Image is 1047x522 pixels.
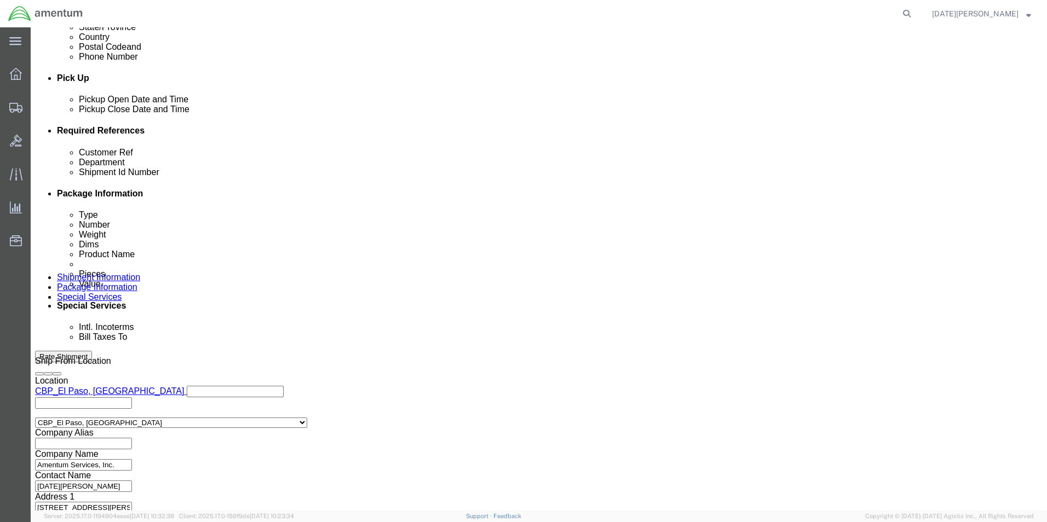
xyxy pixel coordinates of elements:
[932,8,1019,20] span: Noel Arrieta
[8,5,83,22] img: logo
[865,512,1034,521] span: Copyright © [DATE]-[DATE] Agistix Inc., All Rights Reserved
[493,513,521,519] a: Feedback
[250,513,294,519] span: [DATE] 10:23:34
[466,513,493,519] a: Support
[31,27,1047,511] iframe: FS Legacy Container
[931,7,1032,20] button: [DATE][PERSON_NAME]
[179,513,294,519] span: Client: 2025.17.0-159f9de
[44,513,174,519] span: Server: 2025.17.0-1194904eeae
[130,513,174,519] span: [DATE] 10:32:38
